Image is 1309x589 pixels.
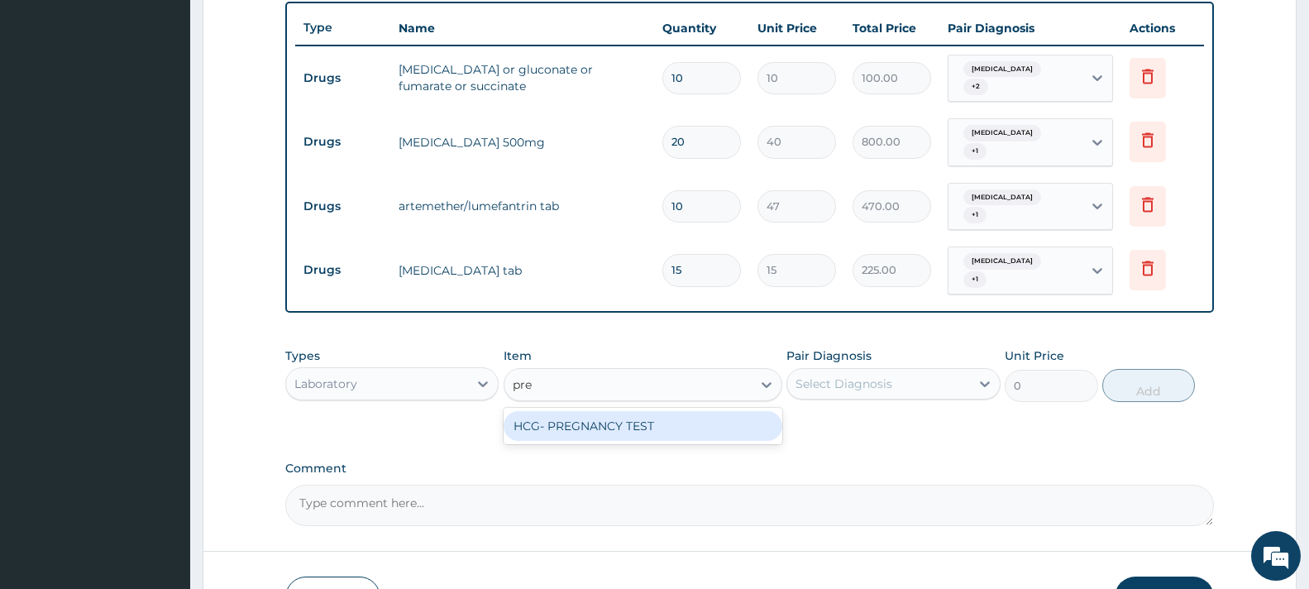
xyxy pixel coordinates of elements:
th: Quantity [654,12,749,45]
th: Unit Price [749,12,844,45]
td: Drugs [295,255,390,285]
span: + 1 [963,271,987,288]
span: [MEDICAL_DATA] [963,189,1041,206]
label: Item [504,347,532,364]
div: Select Diagnosis [795,376,892,392]
th: Total Price [844,12,939,45]
th: Type [295,12,390,43]
th: Actions [1121,12,1204,45]
td: [MEDICAL_DATA] or gluconate or fumarate or succinate [390,53,654,103]
div: Chat with us now [86,93,278,114]
label: Comment [285,462,1214,476]
img: d_794563401_company_1708531726252_794563401 [31,83,67,124]
td: Drugs [295,191,390,222]
div: Laboratory [294,376,357,392]
span: + 1 [963,207,987,223]
td: artemether/lumefantrin tab [390,189,654,223]
div: Minimize live chat window [271,8,311,48]
span: We're online! [96,184,228,352]
td: Drugs [295,63,390,93]
div: HCG- PREGNANCY TEST [504,411,782,441]
button: Add [1102,369,1195,402]
label: Types [285,349,320,363]
textarea: Type your message and hit 'Enter' [8,404,315,462]
span: [MEDICAL_DATA] [963,61,1041,78]
td: [MEDICAL_DATA] 500mg [390,126,654,159]
span: + 1 [963,143,987,160]
span: [MEDICAL_DATA] [963,125,1041,141]
label: Unit Price [1005,347,1064,364]
td: [MEDICAL_DATA] tab [390,254,654,287]
th: Name [390,12,654,45]
label: Pair Diagnosis [786,347,872,364]
td: Drugs [295,127,390,157]
span: + 2 [963,79,988,95]
span: [MEDICAL_DATA] [963,253,1041,270]
th: Pair Diagnosis [939,12,1121,45]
